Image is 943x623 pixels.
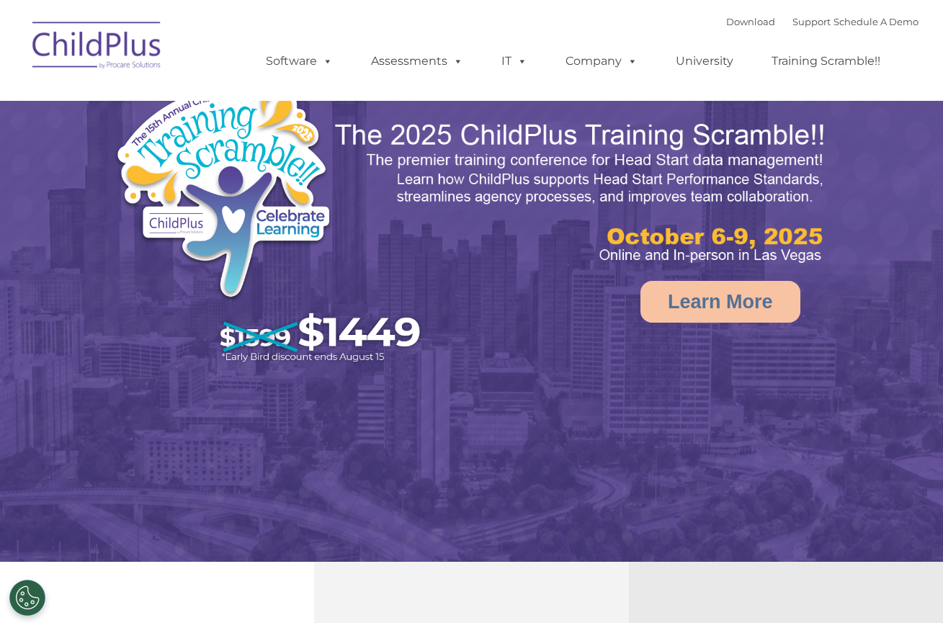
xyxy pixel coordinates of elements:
[251,47,347,76] a: Software
[661,47,748,76] a: University
[792,16,831,27] a: Support
[487,47,542,76] a: IT
[871,554,943,623] iframe: Chat Widget
[9,580,45,616] button: Cookies Settings
[640,281,800,323] a: Learn More
[757,47,895,76] a: Training Scramble!!
[357,47,478,76] a: Assessments
[833,16,919,27] a: Schedule A Demo
[726,16,775,27] a: Download
[551,47,652,76] a: Company
[726,16,919,27] font: |
[25,12,169,84] img: ChildPlus by Procare Solutions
